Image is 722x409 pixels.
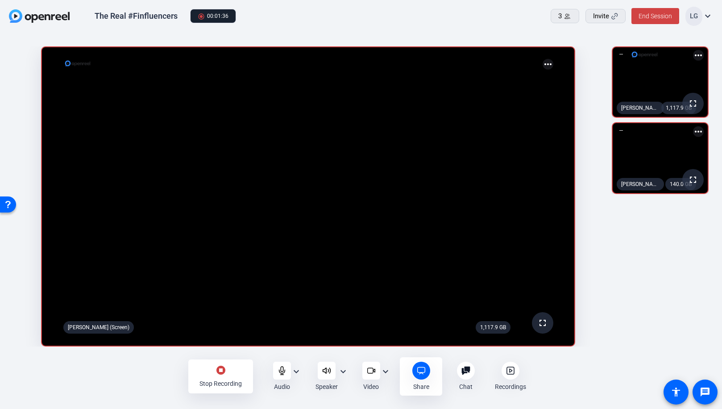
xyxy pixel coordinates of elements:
div: [PERSON_NAME] (Screen) [63,321,134,334]
button: 3 [551,9,579,23]
div: 1,117.9 GB [476,321,510,334]
mat-icon: expand_more [338,366,349,377]
div: [PERSON_NAME] & [PERSON_NAME] [617,178,664,190]
button: Invite [585,9,626,23]
img: OpenReel logo [9,9,70,23]
div: Stop Recording [199,379,242,388]
div: LG [685,7,702,26]
mat-icon: more_horiz [693,50,704,61]
span: Invite [593,11,609,21]
mat-icon: accessibility [671,387,681,397]
div: Share [413,382,429,391]
mat-icon: fullscreen [688,174,698,185]
mat-icon: more_horiz [693,126,704,137]
div: [PERSON_NAME] (You) [617,102,664,114]
img: logo [631,50,658,59]
div: Video [363,382,379,391]
mat-icon: fullscreen [688,98,698,109]
mat-icon: expand_more [702,11,713,21]
div: Speaker [315,382,338,391]
span: End Session [639,12,672,20]
mat-icon: fullscreen [537,318,548,328]
mat-icon: stop_circle [216,365,226,376]
mat-icon: more_horiz [543,59,553,70]
div: Audio [274,382,290,391]
button: End Session [631,8,679,24]
div: 1,117.9 GB [661,102,696,114]
div: Recordings [495,382,526,391]
mat-icon: expand_more [380,366,391,377]
div: The Real #Finfluencers [95,11,178,21]
mat-icon: message [700,387,710,397]
span: 3 [558,11,562,21]
img: logo [64,59,91,68]
div: Chat [459,382,473,391]
mat-icon: expand_more [291,366,302,377]
div: 140.0 GB [665,178,696,190]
